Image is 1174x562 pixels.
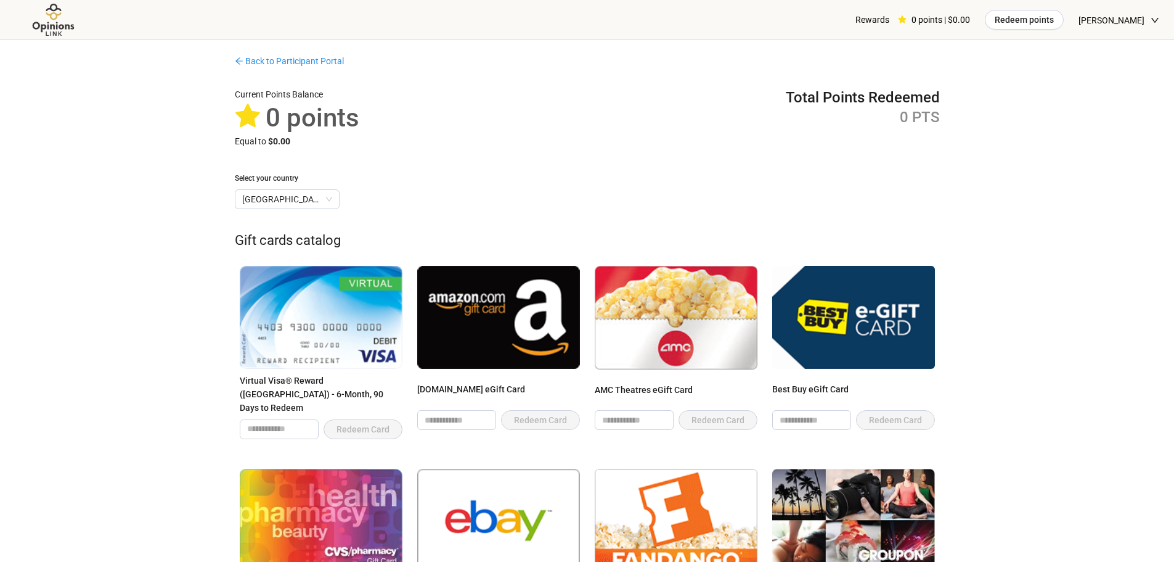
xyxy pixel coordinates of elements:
img: Amazon.com eGift Card [417,266,580,368]
div: Best Buy eGift Card [772,382,935,405]
span: star [898,15,907,24]
strong: $0.00 [268,136,290,146]
div: [DOMAIN_NAME] eGift Card [417,382,580,405]
div: Total Points Redeemed [786,88,940,107]
div: Current Points Balance [235,88,359,101]
div: 0 PTS [786,107,940,127]
div: Select your country [235,173,940,184]
span: star [235,104,261,130]
a: arrow-left Back to Participant Portal [235,56,344,66]
img: Virtual Visa® Reward (United States) - 6-Month, 90 Days to Redeem [240,266,402,368]
span: Redeem points [995,13,1054,27]
div: Equal to [235,134,359,148]
div: Virtual Visa® Reward ([GEOGRAPHIC_DATA]) - 6-Month, 90 Days to Redeem [240,374,402,415]
button: Redeem points [985,10,1064,30]
span: United States [242,190,332,209]
img: AMC Theatres eGift Card [595,266,757,370]
span: [PERSON_NAME] [1078,1,1144,40]
span: down [1151,16,1159,25]
span: 0 points [266,102,359,133]
div: AMC Theatres eGift Card [595,383,757,405]
span: arrow-left [235,57,243,65]
div: Gift cards catalog [235,230,940,252]
img: Best Buy eGift Card [772,266,935,368]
